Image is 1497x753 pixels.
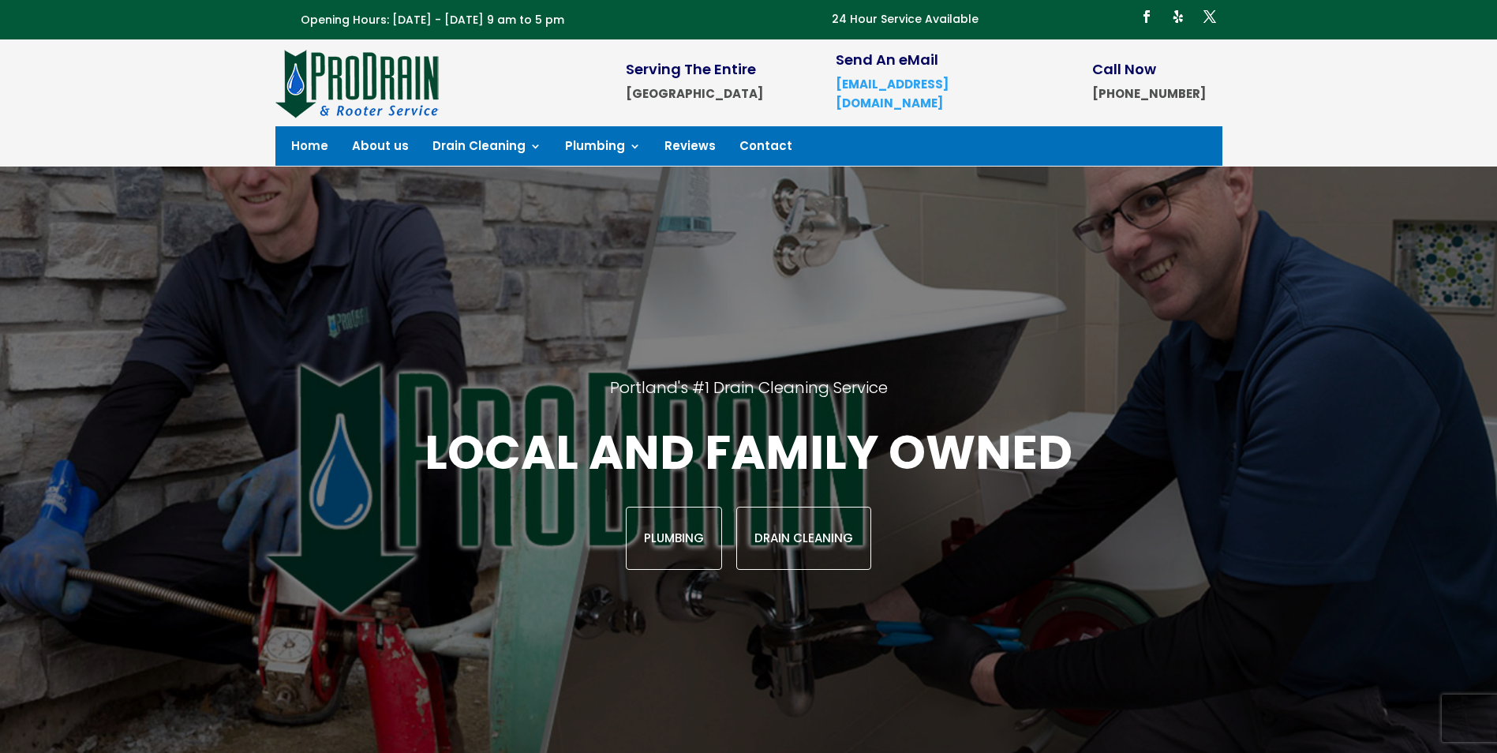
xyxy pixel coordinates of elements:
div: Local and family owned [195,421,1301,570]
strong: [PHONE_NUMBER] [1092,85,1206,102]
strong: [GEOGRAPHIC_DATA] [626,85,763,102]
span: Serving The Entire [626,59,756,79]
h2: Portland's #1 Drain Cleaning Service [195,377,1301,421]
p: 24 Hour Service Available [832,10,979,29]
a: Plumbing [626,507,722,570]
span: Opening Hours: [DATE] - [DATE] 9 am to 5 pm [301,12,564,28]
a: Follow on X [1197,4,1222,29]
a: Contact [739,140,792,158]
a: About us [352,140,409,158]
a: Reviews [664,140,716,158]
span: Send An eMail [836,50,938,69]
a: Follow on Facebook [1134,4,1159,29]
a: Drain Cleaning [432,140,541,158]
a: Drain Cleaning [736,507,871,570]
a: [EMAIL_ADDRESS][DOMAIN_NAME] [836,76,949,111]
span: Call Now [1092,59,1156,79]
img: site-logo-100h [275,47,440,118]
a: Home [291,140,328,158]
a: Plumbing [565,140,641,158]
a: Follow on Yelp [1166,4,1191,29]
